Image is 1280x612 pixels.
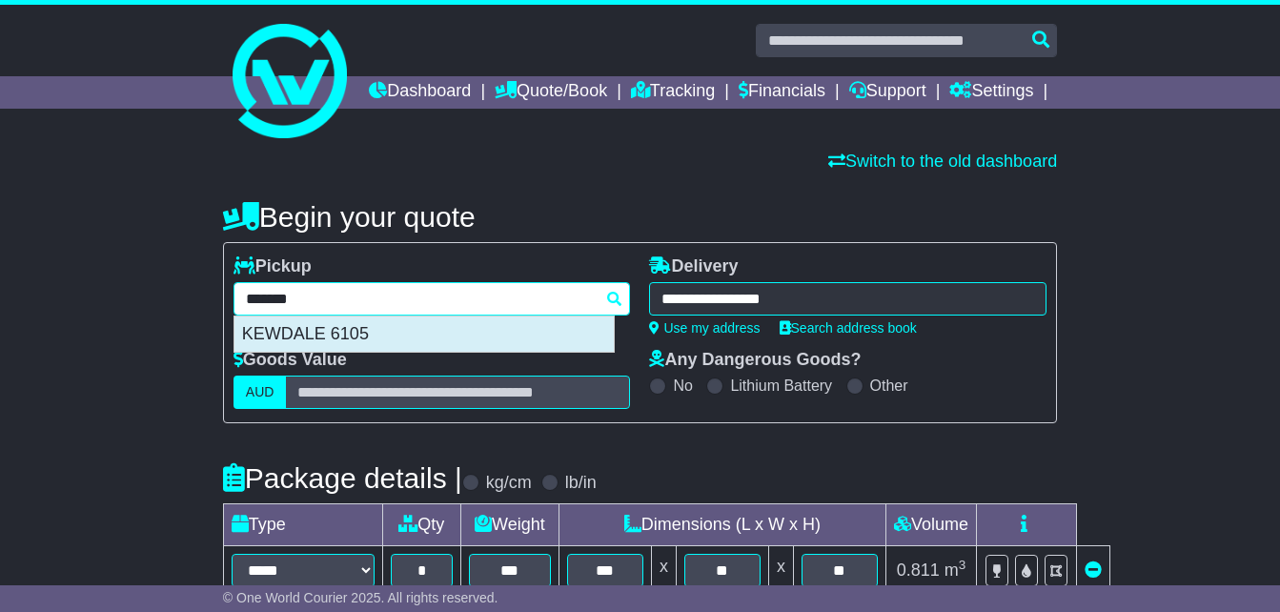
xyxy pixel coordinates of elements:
[234,350,347,371] label: Goods Value
[849,76,926,109] a: Support
[369,76,471,109] a: Dashboard
[780,320,917,336] a: Search address book
[223,590,498,605] span: © One World Courier 2025. All rights reserved.
[559,504,885,546] td: Dimensions (L x W x H)
[945,561,966,580] span: m
[828,152,1057,171] a: Switch to the old dashboard
[234,316,614,353] div: KEWDALE 6105
[223,504,382,546] td: Type
[651,546,676,596] td: x
[460,504,559,546] td: Weight
[897,561,940,580] span: 0.811
[631,76,715,109] a: Tracking
[223,201,1057,233] h4: Begin your quote
[382,504,460,546] td: Qty
[768,546,793,596] td: x
[486,473,532,494] label: kg/cm
[730,377,832,395] label: Lithium Battery
[673,377,692,395] label: No
[649,320,760,336] a: Use my address
[1085,561,1102,580] a: Remove this item
[885,504,976,546] td: Volume
[234,256,312,277] label: Pickup
[495,76,607,109] a: Quote/Book
[565,473,597,494] label: lb/in
[870,377,908,395] label: Other
[959,558,966,572] sup: 3
[223,462,462,494] h4: Package details |
[949,76,1033,109] a: Settings
[739,76,825,109] a: Financials
[649,350,861,371] label: Any Dangerous Goods?
[649,256,738,277] label: Delivery
[234,376,287,409] label: AUD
